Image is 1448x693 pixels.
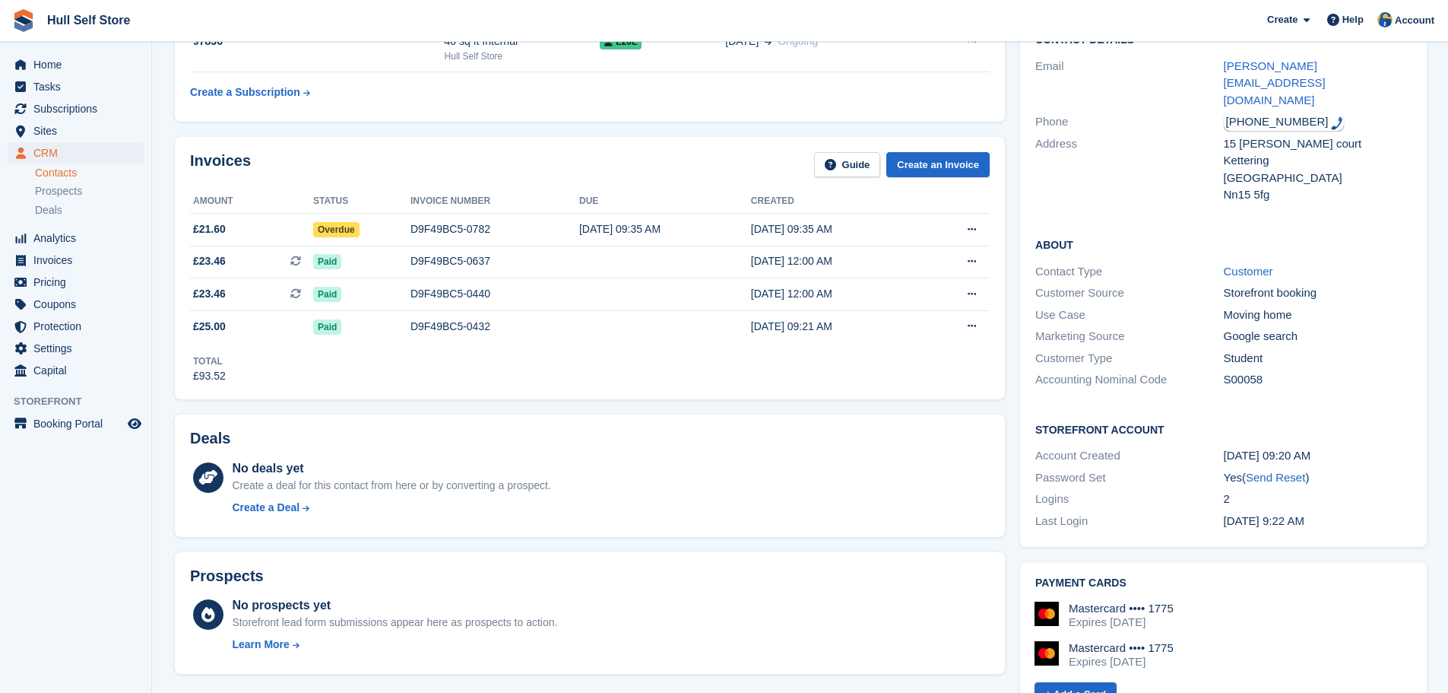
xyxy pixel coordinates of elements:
[1069,615,1174,629] div: Expires [DATE]
[1224,371,1412,389] div: S00058
[1224,350,1412,367] div: Student
[1224,514,1304,527] time: 2025-07-25 08:22:12 UTC
[1267,12,1297,27] span: Create
[232,478,550,494] div: Create a deal for this contact from here or by converting a prospect.
[8,250,144,271] a: menu
[1224,113,1344,131] div: Call: +447307211949
[8,338,144,359] a: menu
[1224,447,1412,465] div: [DATE] 09:20 AM
[193,368,226,384] div: £93.52
[1035,371,1223,389] div: Accounting Nominal Code
[445,49,600,63] div: Hull Self Store
[1069,602,1174,615] div: Mastercard •••• 1775
[232,459,550,478] div: No deals yet
[1224,59,1326,106] a: [PERSON_NAME][EMAIL_ADDRESS][DOMAIN_NAME]
[1035,602,1059,626] img: Mastercard Logo
[190,189,313,214] th: Amount
[33,413,125,434] span: Booking Portal
[1035,285,1223,302] div: Customer Source
[445,33,600,49] div: 40 sq ft Internal
[751,189,923,214] th: Created
[1224,135,1412,153] div: 15 [PERSON_NAME] court
[193,286,226,302] span: £23.46
[41,8,136,33] a: Hull Self Store
[1035,469,1223,487] div: Password Set
[410,189,579,214] th: Invoice number
[1035,421,1412,437] h2: Storefront Account
[12,9,35,32] img: stora-icon-8386f47178a22dfd0bd8f6a31ec36ba5ce8667c1dd55bd0f319d3a0aa187defe.svg
[190,430,230,447] h2: Deals
[8,360,144,381] a: menu
[232,615,557,631] div: Storefront lead form submissions appear here as prospects to action.
[1069,655,1174,669] div: Expires [DATE]
[33,76,125,97] span: Tasks
[8,76,144,97] a: menu
[33,316,125,337] span: Protection
[313,254,341,269] span: Paid
[313,287,341,302] span: Paid
[33,272,125,293] span: Pricing
[725,33,759,49] span: [DATE]
[1035,447,1223,465] div: Account Created
[35,166,144,180] a: Contacts
[232,500,550,516] a: Create a Deal
[600,34,642,49] span: L20L
[8,54,144,75] a: menu
[313,222,360,237] span: Overdue
[1246,471,1305,484] a: Send Reset
[190,152,251,177] h2: Invoices
[1224,186,1412,204] div: Nn15 5fg
[579,221,751,237] div: [DATE] 09:35 AM
[8,120,144,141] a: menu
[190,33,445,49] div: 97836
[1331,116,1343,130] img: hfpfyWBK5wQHBAGPgDf9c6qAYOxxMAAAAASUVORK5CYII=
[33,54,125,75] span: Home
[193,354,226,368] div: Total
[1035,513,1223,530] div: Last Login
[410,253,579,269] div: D9F49BC5-0637
[8,316,144,337] a: menu
[1069,641,1174,655] div: Mastercard •••• 1775
[1035,263,1223,281] div: Contact Type
[313,189,410,214] th: Status
[8,227,144,249] a: menu
[1035,307,1223,324] div: Use Case
[751,221,923,237] div: [DATE] 09:35 AM
[410,221,579,237] div: D9F49BC5-0782
[35,183,144,199] a: Prospects
[1224,152,1412,170] div: Kettering
[232,596,557,615] div: No prospects yet
[1224,469,1412,487] div: Yes
[33,360,125,381] span: Capital
[232,500,299,516] div: Create a Deal
[8,294,144,315] a: menu
[190,84,300,100] div: Create a Subscription
[33,98,125,119] span: Subscriptions
[1224,170,1412,187] div: [GEOGRAPHIC_DATA]
[1342,12,1364,27] span: Help
[35,184,82,199] span: Prospects
[1035,58,1223,110] div: Email
[1035,113,1223,131] div: Phone
[410,319,579,335] div: D9F49BC5-0432
[751,253,923,269] div: [DATE] 12:00 AM
[1224,285,1412,302] div: Storefront booking
[193,221,226,237] span: £21.60
[814,152,881,177] a: Guide
[8,413,144,434] a: menu
[1224,491,1412,508] div: 2
[778,35,818,47] span: Ongoing
[1224,307,1412,324] div: Moving home
[232,637,557,653] a: Learn More
[193,253,226,269] span: £23.46
[193,319,226,335] span: £25.00
[33,142,125,164] span: CRM
[33,120,125,141] span: Sites
[751,286,923,302] div: [DATE] 12:00 AM
[1035,237,1412,252] h2: About
[1035,491,1223,508] div: Logins
[579,189,751,214] th: Due
[751,319,923,335] div: [DATE] 09:21 AM
[1242,471,1309,484] span: ( )
[33,294,125,315] span: Coupons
